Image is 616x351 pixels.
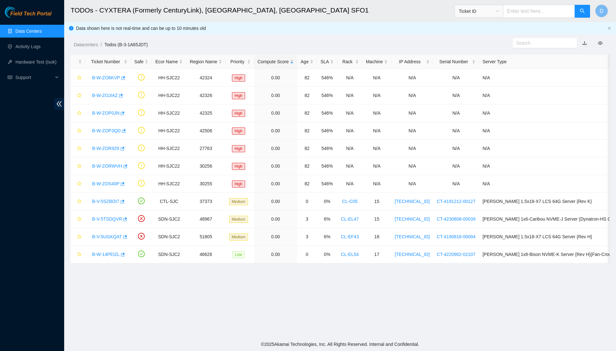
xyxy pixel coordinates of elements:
td: 82 [297,87,317,104]
span: High [232,163,245,170]
td: 0.00 [254,122,297,140]
span: exclamation-circle [138,162,145,169]
td: 0% [317,193,337,210]
span: exclamation-circle [138,145,145,151]
a: B-V-5TSDQVR [92,216,122,222]
td: 3 [297,210,317,228]
span: exclamation-circle [138,92,145,98]
td: 3 [297,228,317,246]
td: 18 [362,228,391,246]
span: Medium [229,198,248,205]
span: star [77,128,81,134]
a: B-V-5UGKQAT [92,234,122,239]
input: Enter text here... [503,5,575,18]
a: B-W-14PEIZL [92,252,120,257]
a: B-W-ZOP3QD [92,128,121,133]
a: [TECHNICAL_ID] [395,252,430,257]
span: star [77,146,81,151]
a: CT-4220902-02107 [437,252,475,257]
td: 0 [297,193,317,210]
td: 0.00 [254,228,297,246]
span: exclamation-circle [138,74,145,81]
a: CT-4190816-00094 [437,234,475,239]
span: close-circle [138,233,145,240]
td: 42324 [186,69,226,87]
td: 0.00 [254,246,297,263]
td: 82 [297,157,317,175]
td: 546% [317,104,337,122]
td: 0.00 [254,175,297,193]
span: exclamation-circle [138,109,145,116]
span: read [8,75,12,80]
span: High [232,180,245,188]
td: HH-SJC22 [152,140,186,157]
span: exclamation-circle [138,180,145,187]
td: 0.00 [254,210,297,228]
td: 82 [297,175,317,193]
span: High [232,75,245,82]
td: N/A [362,140,391,157]
a: CL-EL54 [341,252,359,257]
input: Search [516,39,568,47]
td: 546% [317,122,337,140]
span: star [77,111,81,116]
a: CL-C05 [342,199,357,204]
a: Activity Logs [15,44,41,49]
td: N/A [433,69,479,87]
a: B-V-5SZBOI7 [92,199,119,204]
td: 0.00 [254,157,297,175]
span: star [77,181,81,187]
td: HH-SJC22 [152,87,186,104]
td: 82 [297,122,317,140]
a: B-W-ZOP0JN [92,110,119,116]
span: star [77,217,81,222]
td: N/A [391,69,433,87]
td: 82 [297,104,317,122]
td: N/A [433,175,479,193]
a: download [582,40,587,46]
span: High [232,127,245,135]
span: High [232,92,245,99]
a: Data Centers [15,29,42,34]
a: [TECHNICAL_ID] [395,216,430,222]
td: N/A [433,87,479,104]
button: download [577,38,592,48]
td: SDN-SJC2 [152,246,186,263]
td: 546% [317,69,337,87]
td: 6% [317,228,337,246]
a: Akamai TechnologiesField Tech Portal [5,12,51,20]
td: N/A [337,122,362,140]
td: 46626 [186,246,226,263]
td: 546% [317,157,337,175]
td: 48967 [186,210,226,228]
button: star [74,108,82,118]
span: / [100,42,102,47]
a: CL-EF43 [341,234,359,239]
span: star [77,75,81,81]
td: N/A [391,104,433,122]
button: close [607,26,611,31]
button: star [74,249,82,259]
td: N/A [433,140,479,157]
footer: © 2025 Akamai Technologies, Inc. All Rights Reserved. Internal and Confidential. [64,338,616,351]
td: N/A [433,122,479,140]
td: N/A [337,87,362,104]
button: star [74,126,82,136]
td: 6% [317,210,337,228]
td: N/A [391,122,433,140]
td: SDN-SJC2 [152,228,186,246]
a: Hardware Test (isok) [15,59,56,65]
td: 0.00 [254,69,297,87]
td: SDN-SJC2 [152,210,186,228]
a: Todos (B-3-1A65JDT) [104,42,148,47]
td: 30255 [186,175,226,193]
td: N/A [391,175,433,193]
span: Medium [229,233,248,241]
span: check-circle [138,250,145,257]
td: N/A [362,175,391,193]
td: HH-SJC22 [152,122,186,140]
td: 0 [297,246,317,263]
span: exclamation-circle [138,127,145,134]
a: B-W-ZOJIAZ [92,93,118,98]
td: N/A [433,157,479,175]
